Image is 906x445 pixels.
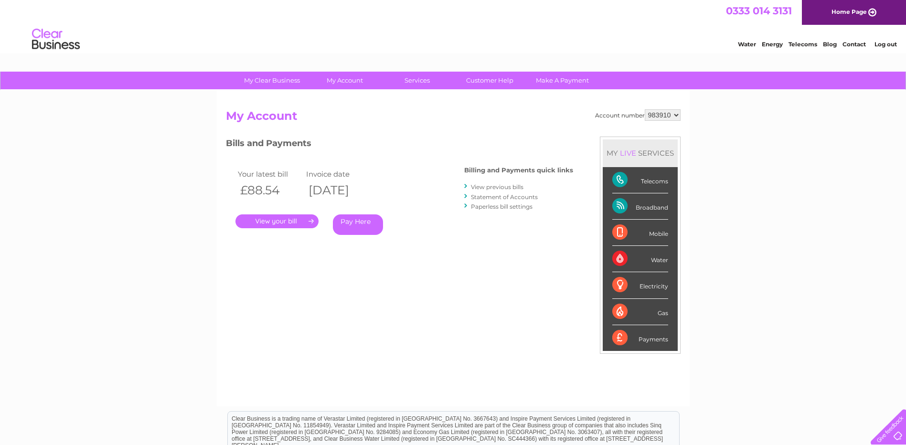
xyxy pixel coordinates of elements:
[618,148,638,158] div: LIVE
[464,167,573,174] h4: Billing and Payments quick links
[235,214,319,228] a: .
[333,214,383,235] a: Pay Here
[874,41,897,48] a: Log out
[603,139,678,167] div: MY SERVICES
[595,109,681,121] div: Account number
[612,325,668,351] div: Payments
[523,72,602,89] a: Make A Payment
[471,203,533,210] a: Paperless bill settings
[762,41,783,48] a: Energy
[235,180,304,200] th: £88.54
[612,193,668,220] div: Broadband
[612,167,668,193] div: Telecoms
[228,5,679,46] div: Clear Business is a trading name of Verastar Limited (registered in [GEOGRAPHIC_DATA] No. 3667643...
[450,72,529,89] a: Customer Help
[726,5,792,17] a: 0333 014 3131
[738,41,756,48] a: Water
[226,137,573,153] h3: Bills and Payments
[612,272,668,298] div: Electricity
[378,72,457,89] a: Services
[471,183,523,191] a: View previous bills
[304,180,373,200] th: [DATE]
[612,246,668,272] div: Water
[471,193,538,201] a: Statement of Accounts
[226,109,681,127] h2: My Account
[305,72,384,89] a: My Account
[235,168,304,180] td: Your latest bill
[789,41,817,48] a: Telecoms
[823,41,837,48] a: Blog
[612,299,668,325] div: Gas
[304,168,373,180] td: Invoice date
[612,220,668,246] div: Mobile
[233,72,311,89] a: My Clear Business
[842,41,866,48] a: Contact
[32,25,80,54] img: logo.png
